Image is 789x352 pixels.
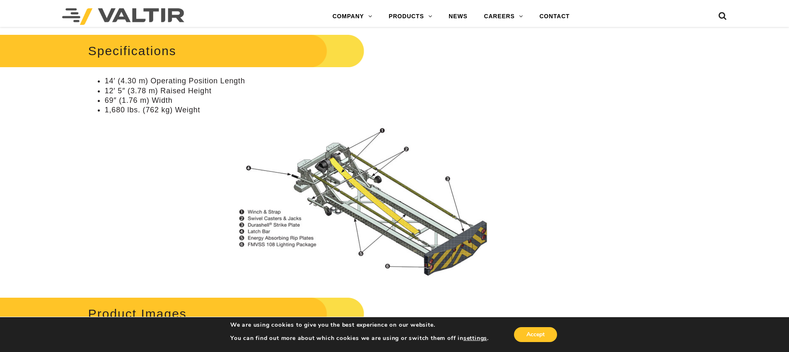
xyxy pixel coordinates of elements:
[230,321,489,329] p: We are using cookies to give you the best experience on our website.
[514,327,557,342] button: Accept
[463,335,487,342] button: settings
[105,96,504,105] li: 69″ (1.76 m) Width
[230,335,489,342] p: You can find out more about which cookies we are using or switch them off in .
[531,8,578,25] a: CONTACT
[476,8,531,25] a: CAREERS
[105,86,504,96] li: 12′ 5″ (3.78 m) Raised Height
[324,8,381,25] a: COMPANY
[105,105,504,115] li: 1,680 lbs. (762 kg) Weight
[105,76,504,86] li: 14′ (4.30 m) Operating Position Length
[62,8,184,25] img: Valtir
[440,8,475,25] a: NEWS
[381,8,441,25] a: PRODUCTS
